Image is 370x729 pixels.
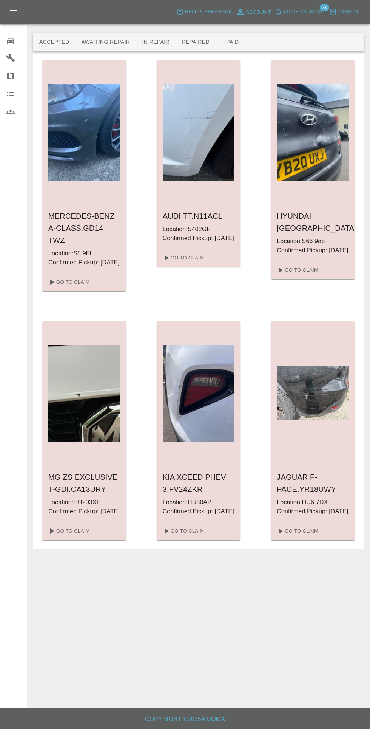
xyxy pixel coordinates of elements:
h6: JAGUAR F-PACE : YR18UWY [277,471,349,495]
h6: KIA XCEED PHEV 3 : FV24ZKR [163,471,235,495]
p: Location: HU203XH [48,498,120,507]
h6: Copyright © 2025 Axioma [6,714,364,724]
p: Location: S5 9FL [48,249,120,258]
button: In Repair [136,33,176,51]
button: Paid [216,33,250,51]
p: Confirmed Pickup: [DATE] [48,507,120,516]
a: Go To Claim [45,276,92,288]
h6: MG ZS EXCLUSIVE T-GDI : CA13URY [48,471,120,495]
a: Go To Claim [160,252,206,264]
a: Go To Claim [160,525,206,537]
button: Awaiting Repair [75,33,136,51]
p: Location: HU80AP [163,498,235,507]
h6: MERCEDES-BENZ A-CLASS : GD14 TWZ [48,210,120,246]
span: 23 [319,4,329,11]
p: Location: S402GF [163,225,235,234]
span: Logout [338,8,359,16]
p: Confirmed Pickup: [DATE] [163,234,235,243]
p: Confirmed Pickup: [DATE] [277,246,349,255]
h6: AUDI TT : N11ACL [163,210,235,222]
button: Open drawer [5,3,23,21]
button: Repaired [176,33,216,51]
p: Location: HU6 7DX [277,498,349,507]
button: Notifications [273,6,324,18]
span: Account [246,8,271,17]
button: Accepted [33,33,75,51]
a: Account [234,6,273,18]
span: Notifications [283,8,322,16]
h6: HYUNDAI [GEOGRAPHIC_DATA] : YB20UXJ [277,210,349,234]
button: Logout [327,6,361,18]
p: Confirmed Pickup: [DATE] [277,507,349,516]
a: Go To Claim [274,264,320,276]
p: Location: S66 9ap [277,237,349,246]
a: Go To Claim [274,525,320,537]
p: Confirmed Pickup: [DATE] [163,507,235,516]
button: Help & Feedback [174,6,234,18]
p: Confirmed Pickup: [DATE] [48,258,120,267]
a: Go To Claim [45,525,92,537]
span: Help & Feedback [185,8,232,16]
